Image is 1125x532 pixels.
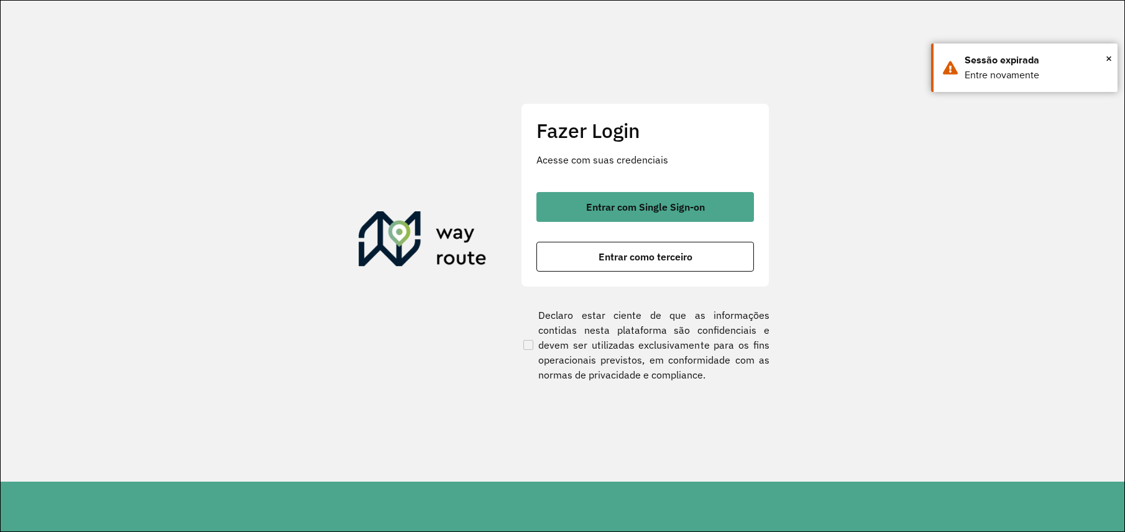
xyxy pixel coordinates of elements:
[599,250,692,263] font: Entrar como terceiro
[965,53,1108,68] div: Sessão expirada
[359,211,487,271] img: Roteirizador AmbevTech
[538,308,769,382] font: Declaro estar ciente de que as informações contidas nesta plataforma são confidenciais e devem se...
[536,242,754,272] button: botão
[1106,49,1112,68] span: ×
[965,68,1108,83] div: Entre novamente
[1106,49,1112,68] button: Close
[965,55,1039,65] font: Sessão expirada
[536,152,754,167] p: Acesse com suas credenciais
[536,119,754,142] h2: Fazer Login
[536,192,754,222] button: botão
[586,201,705,213] font: Entrar com Single Sign-on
